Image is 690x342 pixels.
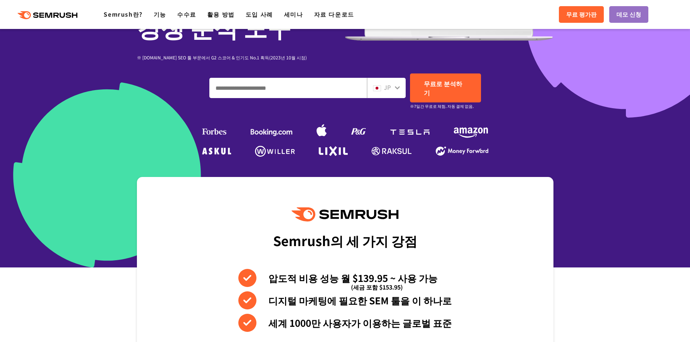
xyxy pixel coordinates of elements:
a: 세미나 [284,10,303,18]
a: 기능 [154,10,166,18]
font: 무료 평가판 [566,10,597,18]
font: (세금 포함 $153.95) [351,283,403,291]
font: 세계 1000만 사용자가 이용하는 글로벌 표준 [268,316,452,329]
font: 디지털 마케팅에 필요한 SEM 툴을 이 하나로 [268,294,452,307]
a: 무료로 분석하기 [410,73,481,102]
a: 자료 다운로드 [314,10,354,18]
font: 무료로 분석하기 [424,79,462,97]
a: 데모 신청 [609,6,648,23]
font: 데모 신청 [616,10,641,18]
font: JP [384,83,391,92]
a: Semrush란? [104,10,142,18]
a: 도입 사례 [246,10,273,18]
img: Semrush [292,207,398,221]
font: ※ [DOMAIN_NAME] SEO 툴 부문에서 G2 스코어 & 인기도 No.1 획득(2023년 10월 시점) [137,54,307,60]
a: 활용 방법 [207,10,235,18]
a: 무료 평가판 [559,6,604,23]
input: 도메인, 키워드 또는 URL을 입력하세요. [210,78,367,98]
font: Semrush의 세 가지 강점 [273,231,417,250]
font: ※7일간 무료로 체험. 자동 결제 없음. [410,103,474,109]
font: 압도적 비용 성능 월 $139.95 ~ 사용 가능 [268,271,438,284]
a: 수수료 [177,10,196,18]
